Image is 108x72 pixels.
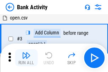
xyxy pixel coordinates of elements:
[67,51,76,60] img: Skip
[34,29,61,37] div: Add Column
[17,4,47,11] div: Bank Activity
[94,3,102,11] img: Settings menu
[67,61,76,65] div: Skip
[63,31,76,36] div: before
[22,51,30,60] img: Run All
[27,40,47,49] div: open!J:J
[60,49,83,66] button: Skip
[15,49,38,66] button: Run All
[17,36,22,41] span: # 3
[6,3,14,11] img: Back
[18,61,34,65] div: Run All
[89,52,100,63] img: Main button
[77,31,89,36] div: range
[10,15,28,21] span: open.csv
[85,4,90,10] img: Support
